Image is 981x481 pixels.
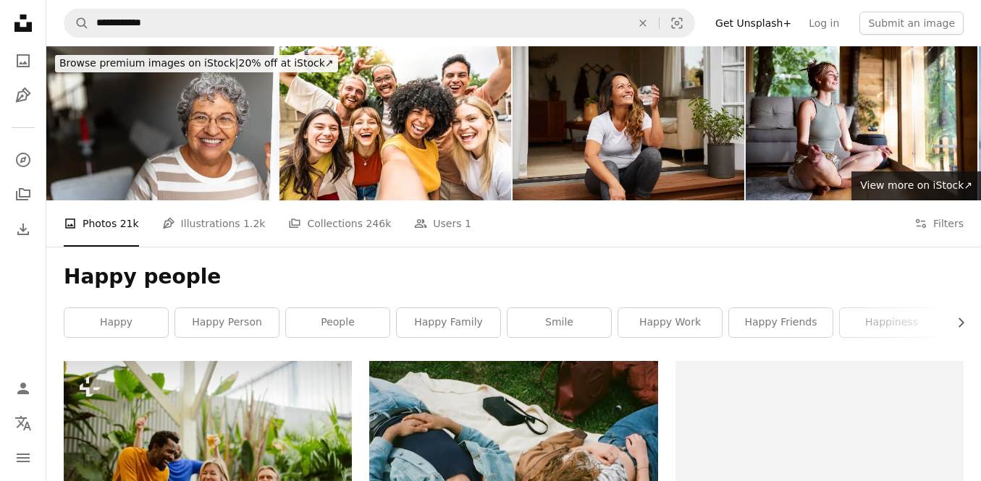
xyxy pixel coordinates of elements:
[746,46,977,200] img: Young Caucasian woman mediating, from the tree house
[414,200,471,247] a: Users 1
[9,81,38,110] a: Illustrations
[64,450,352,463] a: a group of people sitting at a table with drinks
[175,308,279,337] a: happy person
[9,180,38,209] a: Collections
[9,409,38,438] button: Language
[627,9,659,37] button: Clear
[860,179,972,191] span: View more on iStock ↗
[729,308,833,337] a: happy friends
[9,374,38,403] a: Log in / Sign up
[286,308,390,337] a: people
[64,9,695,38] form: Find visuals sitewide
[465,216,471,231] span: 1
[9,145,38,174] a: Explore
[508,308,611,337] a: smile
[914,200,964,247] button: Filters
[64,308,168,337] a: happy
[59,57,334,69] span: 20% off at iStock ↗
[9,215,38,244] a: Download History
[64,264,964,290] h1: Happy people
[660,9,694,37] button: Visual search
[9,9,38,41] a: Home — Unsplash
[243,216,265,231] span: 1.2k
[288,200,391,247] a: Collections 246k
[9,443,38,472] button: Menu
[9,46,38,75] a: Photos
[859,12,964,35] button: Submit an image
[162,200,266,247] a: Illustrations 1.2k
[851,171,981,200] a: View more on iStock↗
[707,12,800,35] a: Get Unsplash+
[397,308,500,337] a: happy family
[46,46,347,81] a: Browse premium images on iStock|20% off at iStock↗
[840,308,943,337] a: happiness
[64,9,89,37] button: Search Unsplash
[618,308,722,337] a: happy work
[948,308,964,337] button: scroll list to the right
[279,46,511,200] img: Multicultural friends smiling at camera together outside - Happy young people taking selfie with ...
[513,46,744,200] img: Smiling mature woman sitting on her patio drinking water
[46,46,278,200] img: Portrait of senior woman at home
[59,57,238,69] span: Browse premium images on iStock |
[800,12,848,35] a: Log in
[366,216,391,231] span: 246k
